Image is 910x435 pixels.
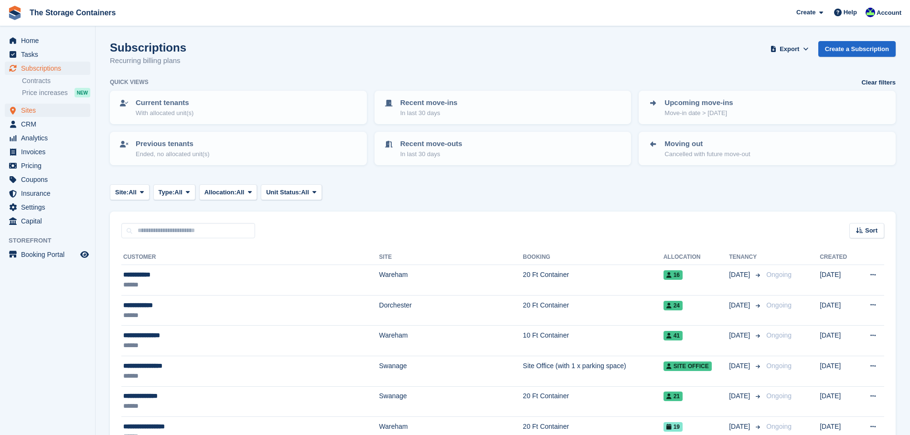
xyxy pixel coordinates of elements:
[136,108,193,118] p: With allocated unit(s)
[766,331,792,339] span: Ongoing
[301,188,309,197] span: All
[866,8,875,17] img: Stacy Williams
[379,386,523,417] td: Swanage
[400,108,458,118] p: In last 30 days
[877,8,901,18] span: Account
[9,236,95,245] span: Storefront
[159,188,175,197] span: Type:
[8,6,22,20] img: stora-icon-8386f47178a22dfd0bd8f6a31ec36ba5ce8667c1dd55bd0f319d3a0aa187defe.svg
[400,138,462,149] p: Recent move-outs
[664,270,683,280] span: 16
[111,92,366,123] a: Current tenants With allocated unit(s)
[729,300,752,310] span: [DATE]
[664,149,750,159] p: Cancelled with future move-out
[5,62,90,75] a: menu
[379,356,523,386] td: Swanage
[664,108,733,118] p: Move-in date > [DATE]
[266,188,301,197] span: Unit Status:
[379,250,523,265] th: Site
[379,295,523,326] td: Dorchester
[820,356,857,386] td: [DATE]
[204,188,236,197] span: Allocation:
[375,133,631,164] a: Recent move-outs In last 30 days
[523,356,664,386] td: Site Office (with 1 x parking space)
[766,392,792,400] span: Ongoing
[5,187,90,200] a: menu
[153,184,195,200] button: Type: All
[5,104,90,117] a: menu
[79,249,90,260] a: Preview store
[523,295,664,326] td: 20 Ft Container
[375,92,631,123] a: Recent move-ins In last 30 days
[729,250,762,265] th: Tenancy
[523,386,664,417] td: 20 Ft Container
[379,326,523,356] td: Wareham
[21,104,78,117] span: Sites
[5,159,90,172] a: menu
[780,44,799,54] span: Export
[664,361,712,371] span: Site Office
[844,8,857,17] span: Help
[22,76,90,85] a: Contracts
[400,149,462,159] p: In last 30 days
[115,188,128,197] span: Site:
[261,184,321,200] button: Unit Status: All
[5,248,90,261] a: menu
[21,214,78,228] span: Capital
[664,97,733,108] p: Upcoming move-ins
[400,97,458,108] p: Recent move-ins
[21,187,78,200] span: Insurance
[664,250,729,265] th: Allocation
[21,173,78,186] span: Coupons
[820,326,857,356] td: [DATE]
[21,145,78,159] span: Invoices
[766,362,792,370] span: Ongoing
[110,41,186,54] h1: Subscriptions
[22,88,68,97] span: Price increases
[110,78,149,86] h6: Quick views
[5,145,90,159] a: menu
[236,188,245,197] span: All
[21,62,78,75] span: Subscriptions
[820,250,857,265] th: Created
[75,88,90,97] div: NEW
[5,214,90,228] a: menu
[199,184,257,200] button: Allocation: All
[729,330,752,340] span: [DATE]
[664,331,683,340] span: 41
[766,271,792,278] span: Ongoing
[820,295,857,326] td: [DATE]
[22,87,90,98] a: Price increases NEW
[664,138,750,149] p: Moving out
[21,248,78,261] span: Booking Portal
[26,5,119,21] a: The Storage Containers
[21,159,78,172] span: Pricing
[861,78,896,87] a: Clear filters
[664,422,683,432] span: 19
[523,265,664,296] td: 20 Ft Container
[523,326,664,356] td: 10 Ft Container
[766,423,792,430] span: Ongoing
[128,188,137,197] span: All
[640,133,895,164] a: Moving out Cancelled with future move-out
[379,265,523,296] td: Wareham
[5,131,90,145] a: menu
[21,131,78,145] span: Analytics
[21,34,78,47] span: Home
[523,250,664,265] th: Booking
[110,184,150,200] button: Site: All
[5,48,90,61] a: menu
[21,117,78,131] span: CRM
[796,8,815,17] span: Create
[136,149,210,159] p: Ended, no allocated unit(s)
[664,392,683,401] span: 21
[5,173,90,186] a: menu
[769,41,811,57] button: Export
[21,201,78,214] span: Settings
[729,270,752,280] span: [DATE]
[729,422,752,432] span: [DATE]
[111,133,366,164] a: Previous tenants Ended, no allocated unit(s)
[121,250,379,265] th: Customer
[174,188,182,197] span: All
[865,226,878,235] span: Sort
